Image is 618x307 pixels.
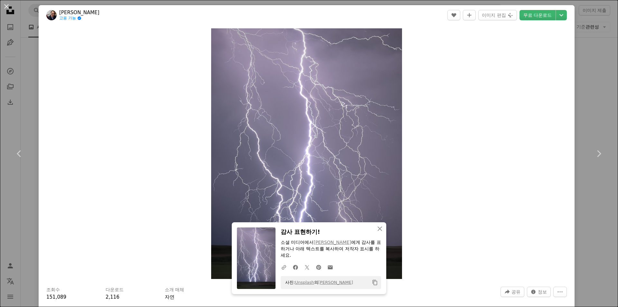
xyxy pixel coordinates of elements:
h3: 감사 표현하기! [281,227,381,237]
img: 흐린 하늘에 번개가 번쩍입니다 [211,28,402,279]
button: 컬렉션에 추가 [463,10,476,20]
button: 더 많은 작업 [553,287,567,297]
span: 사진: 의 [282,277,353,288]
h3: 소개 매체 [165,287,184,293]
button: 이 이미지 공유 [501,287,524,297]
span: 공유 [511,287,520,297]
button: 다운로드 크기 선택 [556,10,567,20]
a: Unsplash [295,280,314,285]
a: 고용 가능 [59,16,99,21]
button: 이 이미지 관련 통계 [527,287,551,297]
h3: 조회수 [46,287,60,293]
button: 좋아요 [447,10,460,20]
a: [PERSON_NAME] [318,280,353,285]
a: 자연 [165,294,174,300]
button: 이미지 편집 [478,10,517,20]
a: Pinterest에 공유 [313,261,324,273]
img: Greg Johnson의 프로필로 이동 [46,10,57,20]
span: 151,089 [46,294,66,300]
button: 이 이미지 확대 [211,28,402,279]
a: 다음 [579,123,618,185]
a: 무료 다운로드 [520,10,556,20]
p: 소셜 미디어에서 에게 감사를 표하거나 아래 텍스트를 복사하여 저작자 표시를 하세요. [281,239,381,259]
span: 정보 [538,287,547,297]
a: 이메일로 공유에 공유 [324,261,336,273]
h3: 다운로드 [106,287,124,293]
button: 클립보드에 복사하기 [370,277,380,288]
a: Twitter에 공유 [301,261,313,273]
a: [PERSON_NAME] [59,9,99,16]
a: [PERSON_NAME] [314,240,351,245]
a: Facebook에 공유 [290,261,301,273]
span: 2,116 [106,294,119,300]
